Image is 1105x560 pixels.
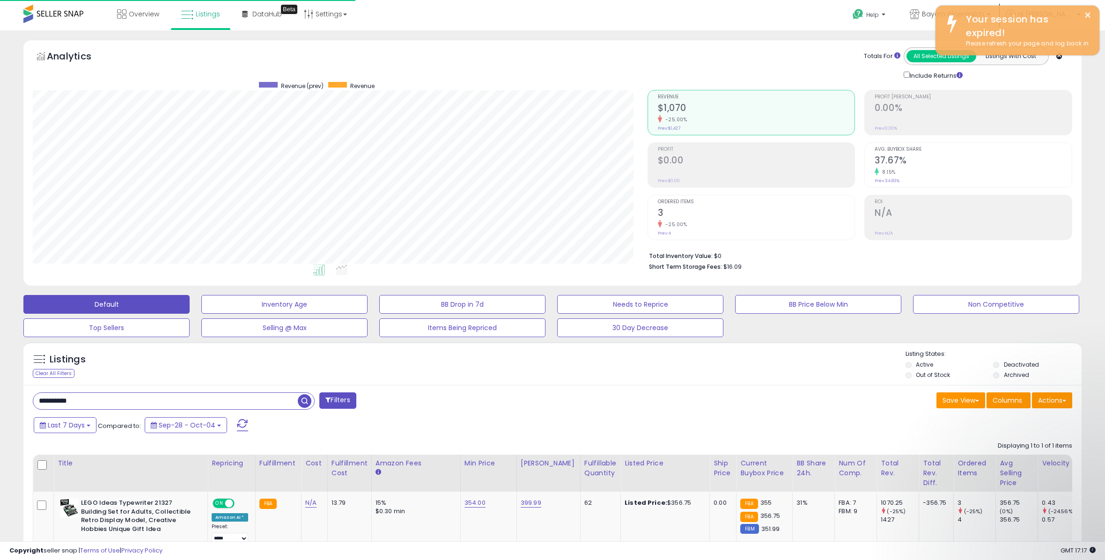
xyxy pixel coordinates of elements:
h2: 3 [658,207,855,220]
div: Your session has expired! [959,13,1092,39]
li: $0 [649,250,1066,261]
b: Listed Price: [625,498,667,507]
button: BB Price Below Min [735,295,901,314]
span: Avg. Buybox Share [875,147,1072,152]
button: Actions [1032,392,1072,408]
div: Repricing [212,458,251,468]
button: × [1084,9,1091,21]
span: Profit [658,147,855,152]
div: Amazon AI * [212,513,248,522]
button: Listings With Cost [976,50,1046,62]
button: Top Sellers [23,318,190,337]
div: Listed Price [625,458,706,468]
small: Prev: 0.00% [875,125,897,131]
div: 1427 [881,516,919,524]
div: Velocity [1042,458,1076,468]
div: [PERSON_NAME] [521,458,576,468]
b: LEGO Ideas Typewriter 21327 Building Set for Adults, Collectible Retro Display Model, Creative Ho... [81,499,195,536]
a: Privacy Policy [121,546,162,555]
small: Prev: $1,427 [658,125,680,131]
h2: $0.00 [658,155,855,168]
button: Columns [987,392,1031,408]
div: Please refresh your page and log back in [959,39,1092,48]
h2: N/A [875,207,1072,220]
button: Items Being Repriced [379,318,545,337]
b: Total Inventory Value: [649,252,713,260]
div: 0.00 [714,499,729,507]
a: Terms of Use [80,546,120,555]
div: $356.75 [625,499,702,507]
button: All Selected Listings [906,50,976,62]
div: 13.79 [331,499,364,507]
span: Ordered Items [658,199,855,205]
div: Avg Selling Price [1000,458,1034,488]
small: FBA [740,512,758,522]
span: DataHub [252,9,282,19]
p: Listing States: [906,350,1082,359]
span: 351.99 [761,524,780,533]
span: Listings [196,9,220,19]
span: Compared to: [98,421,141,430]
a: N/A [305,498,317,508]
div: Fulfillable Quantity [584,458,617,478]
span: Profit [PERSON_NAME] [875,95,1072,100]
button: 30 Day Decrease [557,318,723,337]
small: (-25%) [887,508,906,515]
small: Prev: 4 [658,230,671,236]
div: FBM: 9 [839,507,869,516]
span: ROI [875,199,1072,205]
button: Selling @ Max [201,318,368,337]
div: seller snap | | [9,546,162,555]
a: 354.00 [464,498,486,508]
div: Cost [305,458,324,468]
label: Out of Stock [916,371,950,379]
button: Sep-28 - Oct-04 [145,417,227,433]
div: Totals For [864,52,900,61]
div: BB Share 24h. [796,458,831,478]
div: 62 [584,499,613,507]
b: Short Term Storage Fees: [649,263,722,271]
a: 399.99 [521,498,541,508]
a: Help [845,1,895,30]
div: Amazon Fees [376,458,457,468]
small: FBA [740,499,758,509]
span: Revenue [658,95,855,100]
label: Deactivated [1004,361,1039,368]
span: $16.09 [723,262,742,271]
small: Prev: $0.00 [658,178,680,184]
small: Prev: N/A [875,230,893,236]
div: Tooltip anchor [281,5,297,14]
h5: Analytics [47,50,110,65]
small: Amazon Fees. [376,468,381,477]
button: BB Drop in 7d [379,295,545,314]
button: Non Competitive [913,295,1079,314]
div: FBA: 7 [839,499,869,507]
button: Save View [936,392,985,408]
button: Needs to Reprice [557,295,723,314]
img: 51xWf6gBu3L._SL40_.jpg [60,499,79,517]
div: Num of Comp. [839,458,873,478]
span: OFF [233,500,248,508]
h2: 37.67% [875,155,1072,168]
div: 15% [376,499,453,507]
strong: Copyright [9,546,44,555]
small: FBA [259,499,277,509]
span: 355 [760,498,772,507]
div: Total Rev. Diff. [923,458,950,488]
div: Min Price [464,458,513,468]
button: Default [23,295,190,314]
button: Last 7 Days [34,417,96,433]
span: Help [866,11,879,19]
small: FBM [740,524,759,534]
small: Prev: 34.83% [875,178,899,184]
div: Fulfillment [259,458,297,468]
div: Preset: [212,523,248,545]
label: Active [916,361,933,368]
span: Bayern Alpenmilch [922,9,984,19]
small: -25.00% [662,221,687,228]
div: 31% [796,499,827,507]
div: Include Returns [897,70,974,81]
span: 356.75 [760,511,781,520]
div: Ship Price [714,458,732,478]
span: Sep-28 - Oct-04 [159,420,215,430]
